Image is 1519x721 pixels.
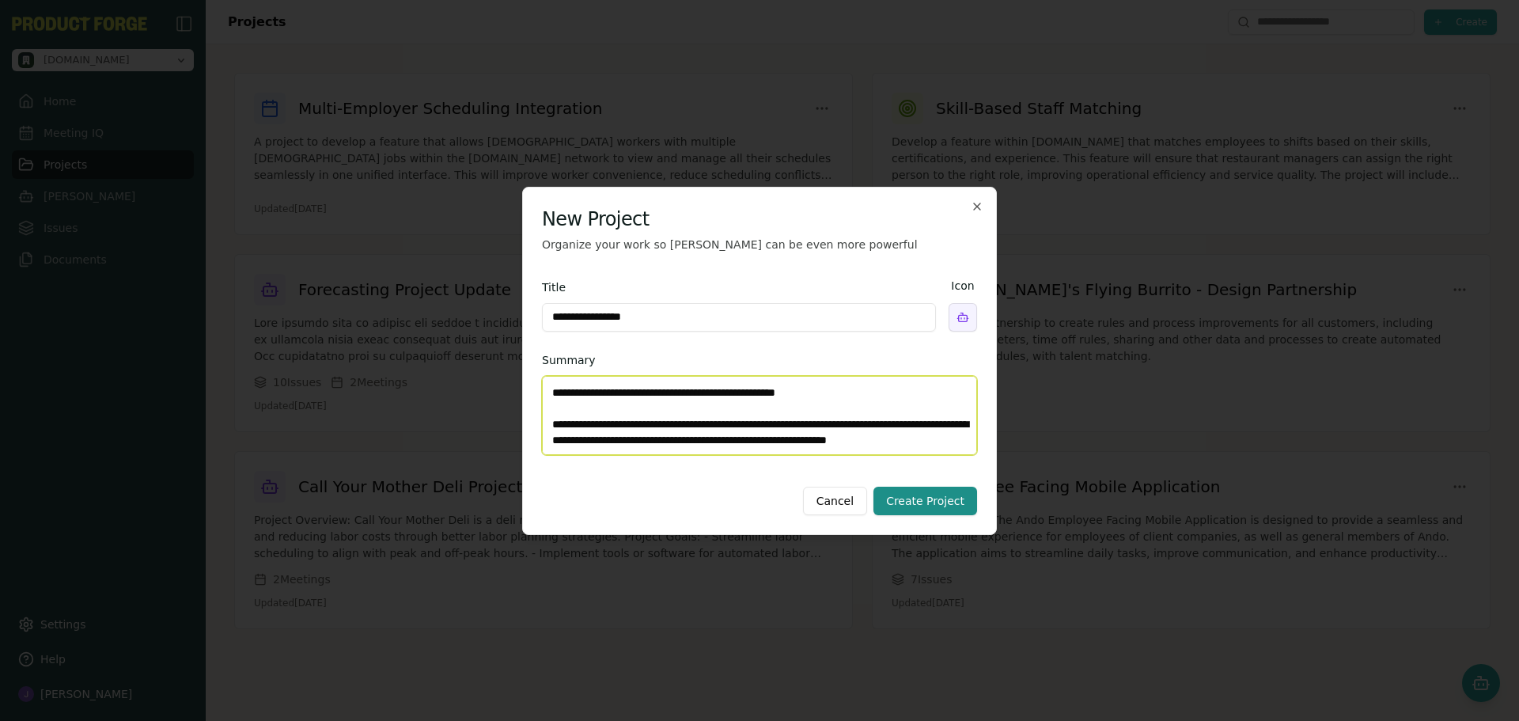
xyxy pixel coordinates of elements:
label: Icon [951,278,974,294]
p: Organize your work so [PERSON_NAME] can be even more powerful [542,237,977,252]
button: Create Project [873,487,977,515]
h2: New Project [542,207,977,232]
label: Summary [542,354,596,366]
button: Cancel [803,487,867,515]
label: Title [542,281,566,294]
